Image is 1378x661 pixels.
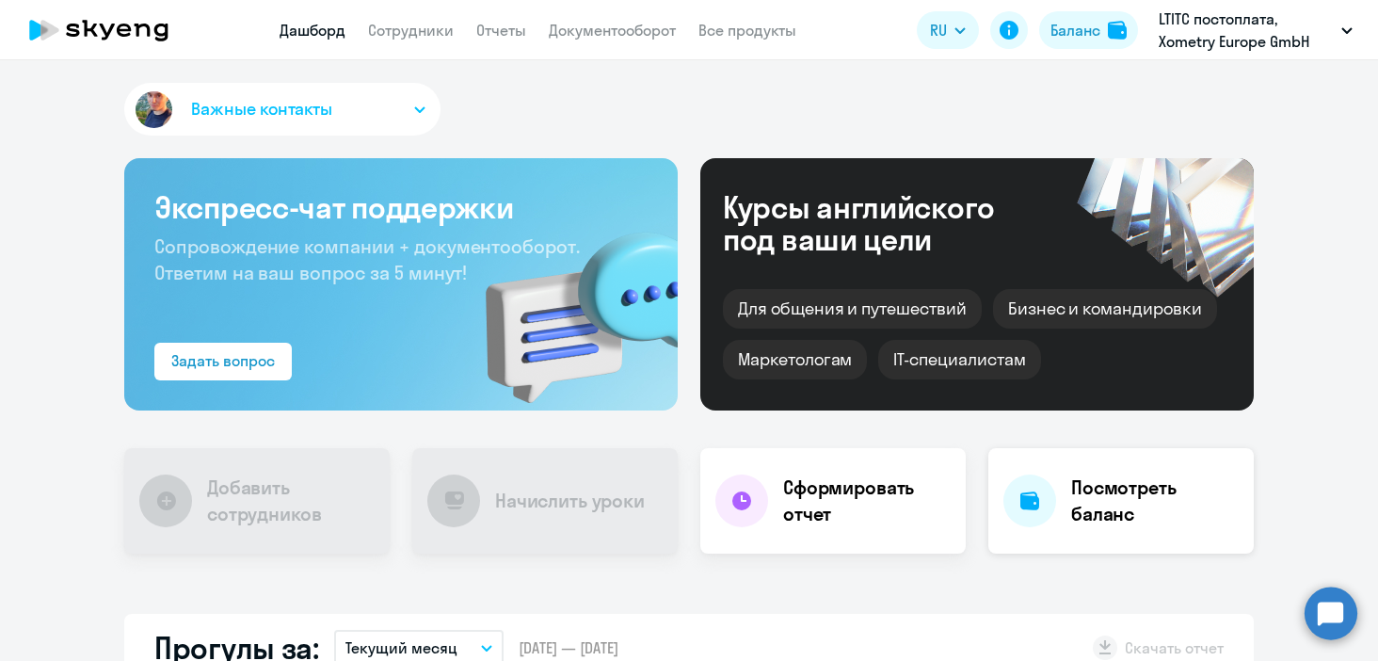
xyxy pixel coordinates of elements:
[1039,11,1138,49] button: Балансbalance
[368,21,454,40] a: Сотрудники
[1108,21,1127,40] img: balance
[495,488,645,514] h4: Начислить уроки
[280,21,345,40] a: Дашборд
[783,475,951,527] h4: Сформировать отчет
[132,88,176,132] img: avatar
[1149,8,1362,53] button: LTITC постоплата, Xometry Europe GmbH
[458,199,678,411] img: bg-img
[723,289,982,329] div: Для общения и путешествий
[723,340,867,379] div: Маркетологам
[154,188,648,226] h3: Экспресс-чат поддержки
[930,19,947,41] span: RU
[1050,19,1100,41] div: Баланс
[1159,8,1334,53] p: LTITC постоплата, Xometry Europe GmbH
[723,191,1045,255] div: Курсы английского под ваши цели
[519,637,618,658] span: [DATE] — [DATE]
[124,83,441,136] button: Важные контакты
[207,475,375,527] h4: Добавить сотрудников
[917,11,979,49] button: RU
[154,343,292,380] button: Задать вопрос
[878,340,1040,379] div: IT-специалистам
[476,21,526,40] a: Отчеты
[549,21,676,40] a: Документооборот
[1071,475,1239,527] h4: Посмотреть баланс
[171,349,275,372] div: Задать вопрос
[698,21,796,40] a: Все продукты
[191,97,332,121] span: Важные контакты
[993,289,1217,329] div: Бизнес и командировки
[345,637,457,659] p: Текущий месяц
[154,234,580,284] span: Сопровождение компании + документооборот. Ответим на ваш вопрос за 5 минут!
